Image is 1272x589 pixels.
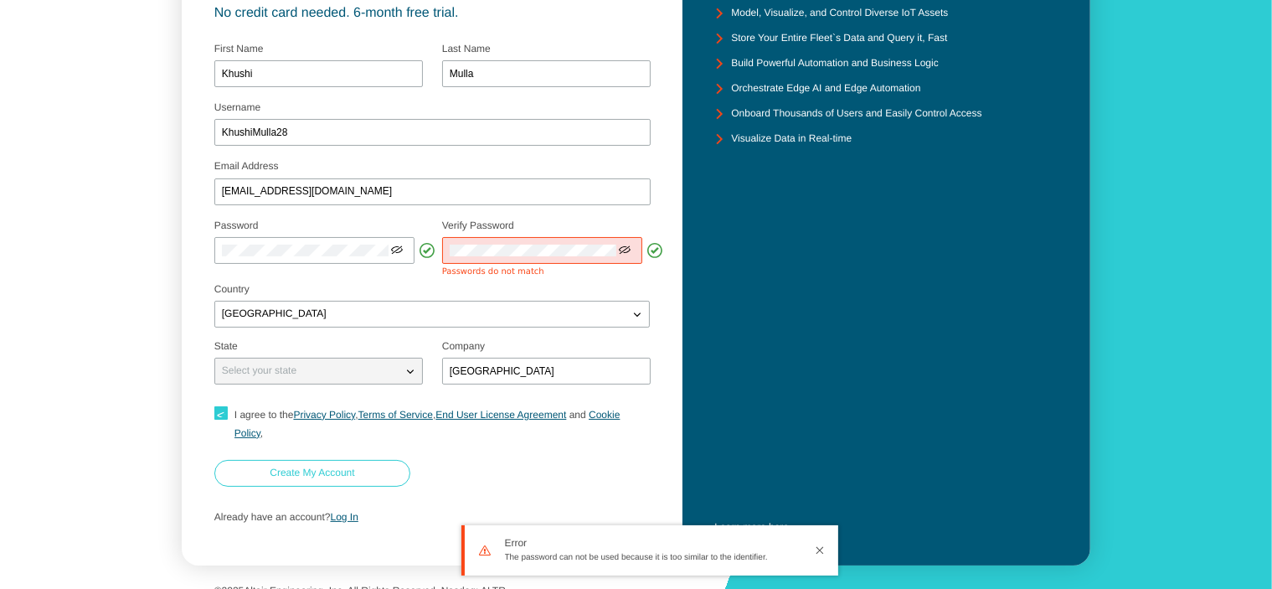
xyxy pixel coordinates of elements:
[731,8,948,19] unity-typography: Model, Visualize, and Control Diverse IoT Assets
[435,409,566,421] a: End User License Agreement
[569,409,586,421] span: and
[714,322,1058,515] iframe: YouTube video player
[331,511,358,523] a: Log In
[358,409,433,421] a: Terms of Service
[731,58,938,70] unity-typography: Build Powerful Automation and Business Logic
[442,220,514,231] label: Verify Password
[214,160,279,172] label: Email Address
[214,6,650,21] unity-typography: No credit card needed. 6-month free trial.
[214,220,259,231] label: Password
[731,108,981,120] unity-typography: Onboard Thousands of Users and Easily Control Access
[293,409,355,421] a: Privacy Policy
[234,409,621,439] a: Cookie Policy
[442,267,651,277] div: Passwords do not match
[731,83,920,95] unity-typography: Orchestrate Edge AI and Edge Automation
[214,101,260,113] label: Username
[731,133,852,145] unity-typography: Visualize Data in Real-time
[214,512,650,524] p: Already have an account?
[731,33,947,44] unity-typography: Store Your Entire Fleet`s Data and Query it, Fast
[234,409,621,439] span: I agree to the , , ,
